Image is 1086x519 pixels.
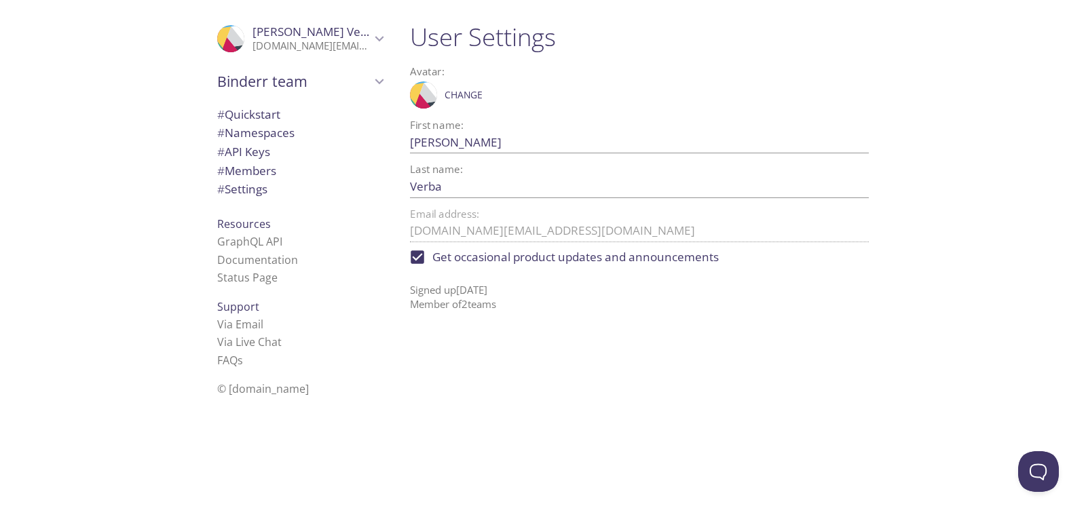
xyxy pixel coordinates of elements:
button: Change [441,84,486,106]
label: First name: [410,120,464,130]
span: Get occasional product updates and announcements [432,248,719,266]
span: Quickstart [217,107,280,122]
label: Email address: [410,209,479,219]
span: s [238,353,243,368]
a: GraphQL API [217,234,282,249]
p: [DOMAIN_NAME][EMAIL_ADDRESS][DOMAIN_NAME] [252,39,371,53]
div: API Keys [206,142,394,161]
span: # [217,125,225,140]
span: Members [217,163,276,178]
span: API Keys [217,144,270,159]
div: Binderr team [206,64,394,99]
label: Avatar: [410,66,814,77]
a: Via Live Chat [217,334,282,349]
span: Support [217,299,259,314]
span: # [217,144,225,159]
span: # [217,181,225,197]
a: Status Page [217,270,278,285]
div: Contact us if you need to change your email [410,209,869,242]
div: Members [206,161,394,180]
span: # [217,163,225,178]
span: Change [445,87,483,103]
p: Signed up [DATE] Member of 2 team s [410,272,869,312]
div: Namespaces [206,123,394,142]
span: Settings [217,181,267,197]
span: # [217,107,225,122]
span: [PERSON_NAME] Verba [252,24,379,39]
span: © [DOMAIN_NAME] [217,381,309,396]
span: Namespaces [217,125,295,140]
span: Resources [217,216,271,231]
a: FAQ [217,353,243,368]
iframe: Help Scout Beacon - Open [1018,451,1059,492]
h1: User Settings [410,22,869,52]
a: Documentation [217,252,298,267]
div: Team Settings [206,180,394,199]
div: Vladyslav Verba [206,16,394,61]
span: Binderr team [217,72,371,91]
a: Via Email [217,317,263,332]
div: Quickstart [206,105,394,124]
label: Last name: [410,164,463,174]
